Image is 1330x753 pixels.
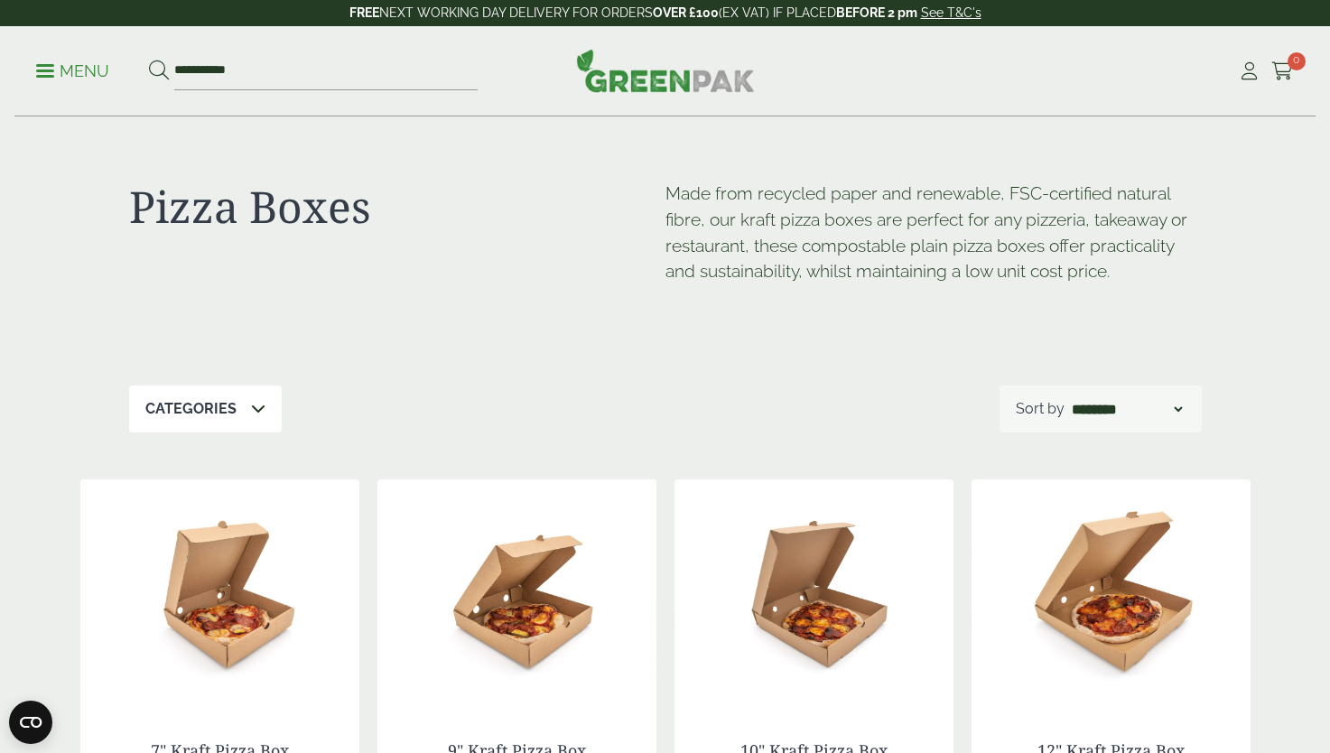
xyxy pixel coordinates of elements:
[349,5,379,20] strong: FREE
[1016,398,1065,420] p: Sort by
[1238,62,1260,80] i: My Account
[836,5,917,20] strong: BEFORE 2 pm
[665,181,1202,284] p: Made from recycled paper and renewable, FSC-certified natural fibre, o
[1068,398,1186,420] select: Shop order
[653,5,719,20] strong: OVER £100
[674,479,953,705] img: 10.5
[36,60,109,82] p: Menu
[145,398,237,420] p: Categories
[972,479,1251,705] img: 12.5
[80,479,359,705] img: 7.5
[921,5,981,20] a: See T&C's
[1271,58,1294,85] a: 0
[1288,52,1306,70] span: 0
[576,49,755,92] img: GreenPak Supplies
[36,60,109,79] a: Menu
[129,181,665,233] h1: Pizza Boxes
[9,701,52,744] button: Open CMP widget
[377,479,656,705] img: 9.5
[665,209,1187,282] span: ur kraft pizza boxes are perfect for any pizzeria, takeaway or restaurant, these compostable plai...
[1271,62,1294,80] i: Cart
